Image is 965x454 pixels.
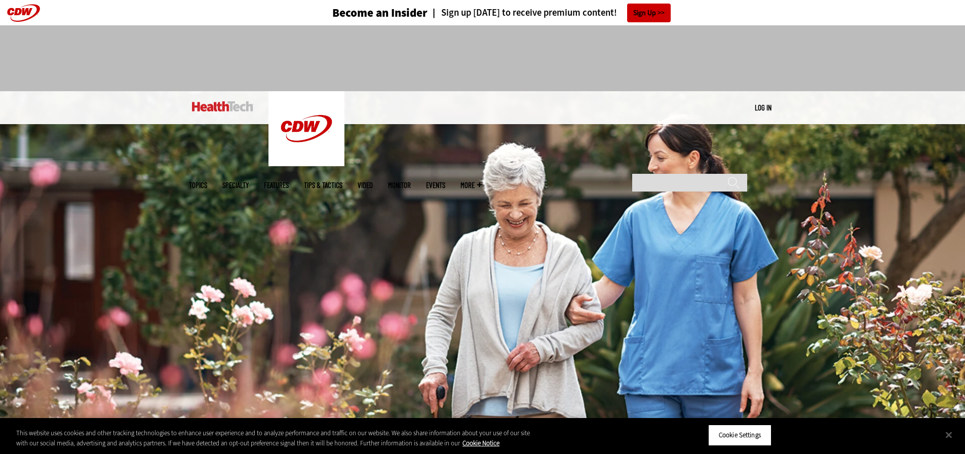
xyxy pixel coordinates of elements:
[358,181,373,189] a: Video
[189,181,207,189] span: Topics
[755,102,771,113] div: User menu
[268,158,344,169] a: CDW
[708,425,771,446] button: Cookie Settings
[388,181,411,189] a: MonITor
[304,181,342,189] a: Tips & Tactics
[332,7,428,19] h3: Become an Insider
[462,439,499,447] a: More information about your privacy
[192,101,253,111] img: Home
[264,181,289,189] a: Features
[298,35,667,81] iframe: advertisement
[938,424,960,446] button: Close
[294,7,428,19] a: Become an Insider
[268,91,344,166] img: Home
[755,103,771,112] a: Log in
[460,181,482,189] span: More
[16,428,531,448] div: This website uses cookies and other tracking technologies to enhance user experience and to analy...
[426,181,445,189] a: Events
[222,181,249,189] span: Specialty
[428,8,617,18] a: Sign up [DATE] to receive premium content!
[627,4,671,22] a: Sign Up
